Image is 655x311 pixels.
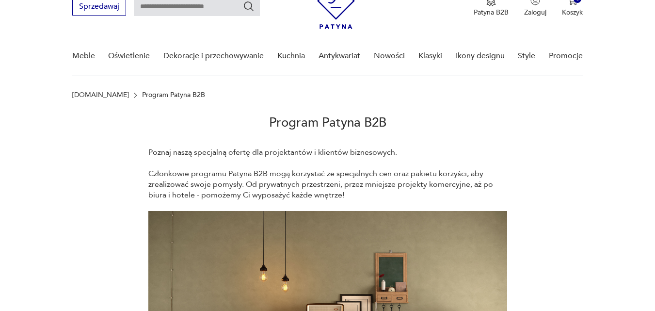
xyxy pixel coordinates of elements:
a: Antykwariat [319,37,360,75]
a: Dekoracje i przechowywanie [163,37,264,75]
a: Style [518,37,535,75]
a: Meble [72,37,95,75]
a: Sprzedawaj [72,4,126,11]
p: Program Patyna B2B [142,91,205,99]
button: Szukaj [243,0,255,12]
a: Klasyki [418,37,442,75]
p: Poznaj naszą specjalną ofertę dla projektantów i klientów biznesowych. [148,147,507,158]
p: Zaloguj [524,8,546,17]
a: Ikony designu [456,37,505,75]
p: Koszyk [562,8,583,17]
a: Oświetlenie [108,37,150,75]
a: Kuchnia [277,37,305,75]
p: Patyna B2B [474,8,509,17]
a: [DOMAIN_NAME] [72,91,129,99]
a: Promocje [549,37,583,75]
p: Członkowie programu Patyna B2B mogą korzystać ze specjalnych cen oraz pakietu korzyści, aby zreal... [148,168,507,200]
a: Nowości [374,37,405,75]
h2: Program Patyna B2B [72,99,583,147]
